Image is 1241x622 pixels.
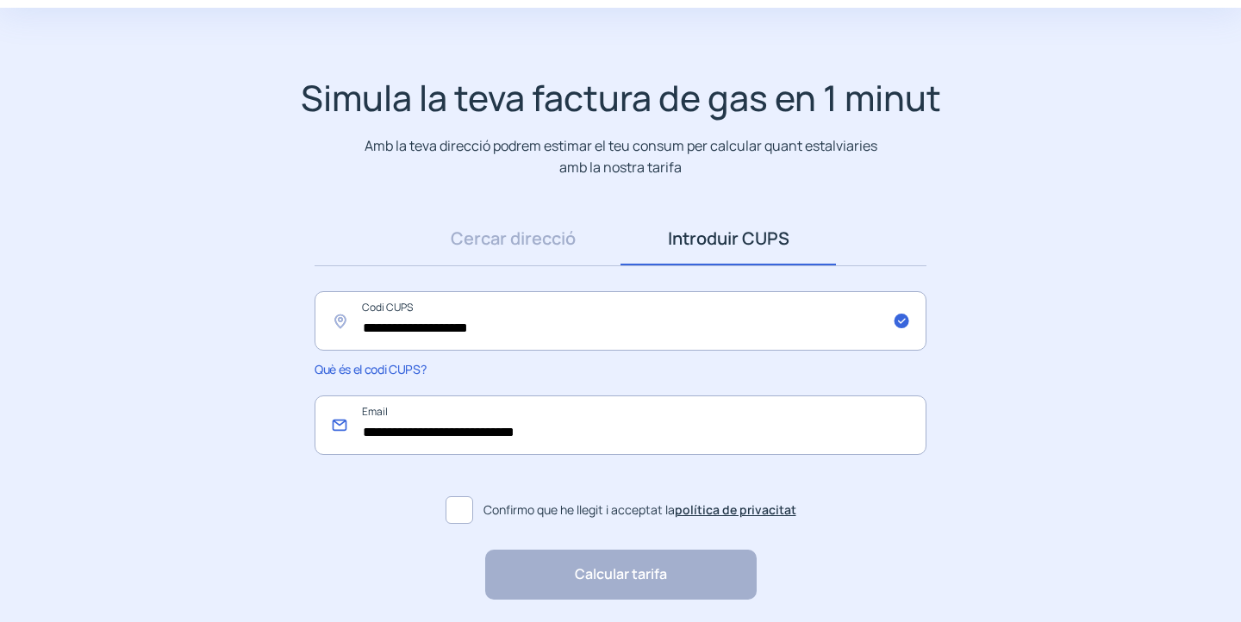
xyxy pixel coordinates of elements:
span: Què és el codi CUPS? [315,361,426,377]
p: Amb la teva direcció podrem estimar el teu consum per calcular quant estalviaries amb la nostra t... [361,135,881,177]
a: Introduir CUPS [620,212,836,265]
span: Confirmo que he llegit i acceptat la [483,501,796,519]
a: Cercar direcció [405,212,620,265]
h1: Simula la teva factura de gas en 1 minut [301,77,941,119]
a: política de privacitat [675,501,796,518]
